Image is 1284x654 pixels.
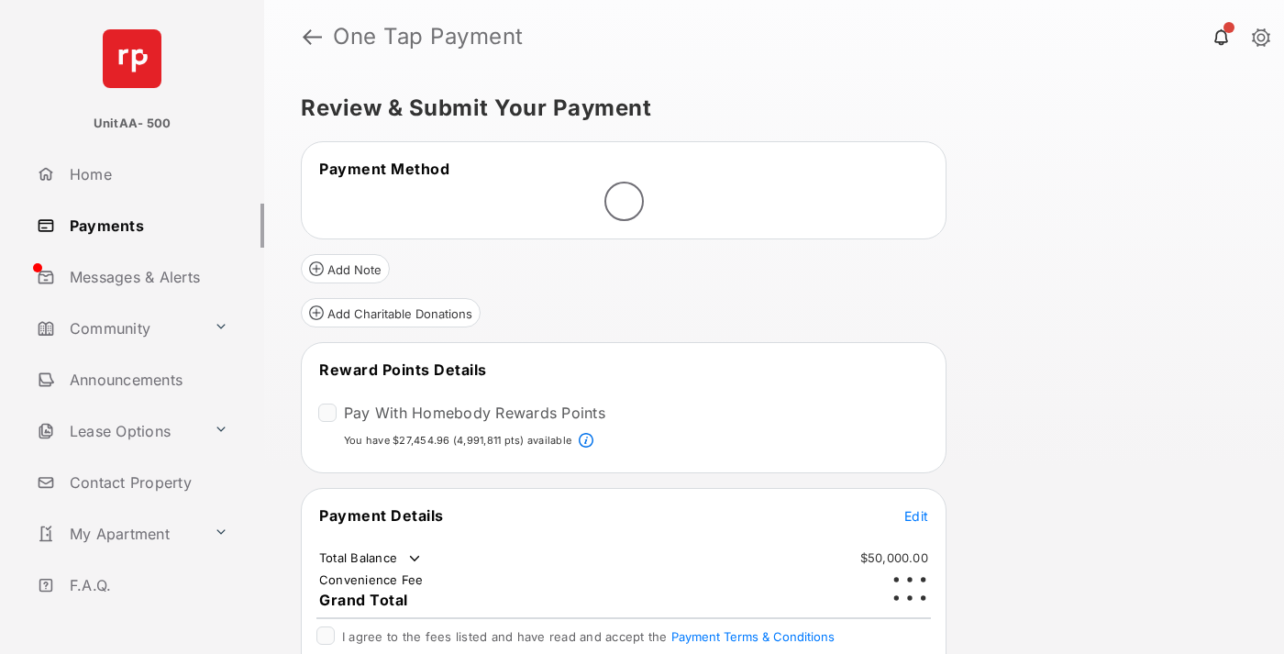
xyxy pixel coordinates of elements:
a: Contact Property [29,460,264,504]
button: Edit [904,506,928,525]
span: Edit [904,508,928,524]
strong: One Tap Payment [333,26,524,48]
p: You have $27,454.96 (4,991,811 pts) available [344,433,571,449]
span: Reward Points Details [319,360,487,379]
label: Pay With Homebody Rewards Points [344,404,605,422]
a: Messages & Alerts [29,255,264,299]
span: I agree to the fees listed and have read and accept the [342,629,835,644]
a: Payments [29,204,264,248]
button: Add Note [301,254,390,283]
a: Announcements [29,358,264,402]
a: F.A.Q. [29,563,264,607]
a: Home [29,152,264,196]
h5: Review & Submit Your Payment [301,97,1233,119]
a: Community [29,306,206,350]
a: Lease Options [29,409,206,453]
a: My Apartment [29,512,206,556]
span: Grand Total [319,591,408,609]
p: UnitAA- 500 [94,115,172,133]
button: Add Charitable Donations [301,298,481,327]
img: svg+xml;base64,PHN2ZyB4bWxucz0iaHR0cDovL3d3dy53My5vcmcvMjAwMC9zdmciIHdpZHRoPSI2NCIgaGVpZ2h0PSI2NC... [103,29,161,88]
span: Payment Details [319,506,444,525]
span: Payment Method [319,160,449,178]
button: I agree to the fees listed and have read and accept the [671,629,835,644]
td: $50,000.00 [859,549,929,566]
td: Convenience Fee [318,571,425,588]
td: Total Balance [318,549,424,568]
